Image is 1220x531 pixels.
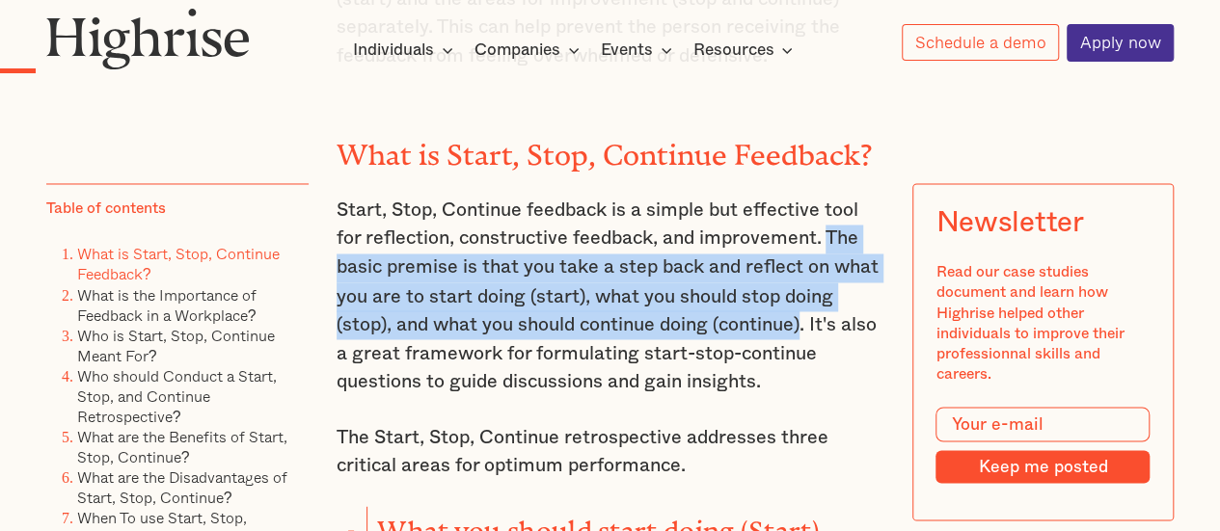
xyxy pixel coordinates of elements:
[692,39,773,62] div: Resources
[353,39,434,62] div: Individuals
[474,39,585,62] div: Companies
[353,39,459,62] div: Individuals
[935,262,1150,384] div: Read our case studies document and learn how Highrise helped other individuals to improve their p...
[935,407,1150,483] form: Modal Form
[692,39,799,62] div: Resources
[77,242,280,285] a: What is Start, Stop, Continue Feedback?
[337,132,884,165] h2: What is Start, Stop, Continue Feedback?
[337,423,884,480] p: The Start, Stop, Continue retrospective addresses three critical areas for optimum performance.
[935,206,1083,239] div: Newsletter
[1067,24,1174,62] a: Apply now
[377,515,820,531] strong: What you should start doing (Start)
[77,282,257,326] a: What is the Importance of Feedback in a Workplace?
[77,465,287,508] a: What are the Disadvantages of Start, Stop, Continue?
[46,199,166,219] div: Table of contents
[601,39,653,62] div: Events
[337,197,884,396] p: Start, Stop, Continue feedback is a simple but effective tool for reflection, constructive feedba...
[902,24,1059,62] a: Schedule a demo
[935,450,1150,482] input: Keep me posted
[601,39,678,62] div: Events
[474,39,560,62] div: Companies
[77,363,277,427] a: Who should Conduct a Start, Stop, and Continue Retrospective?
[935,407,1150,441] input: Your e-mail
[46,8,250,69] img: Highrise logo
[77,424,287,467] a: What are the Benefits of Start, Stop, Continue?
[77,323,275,366] a: Who is Start, Stop, Continue Meant For?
